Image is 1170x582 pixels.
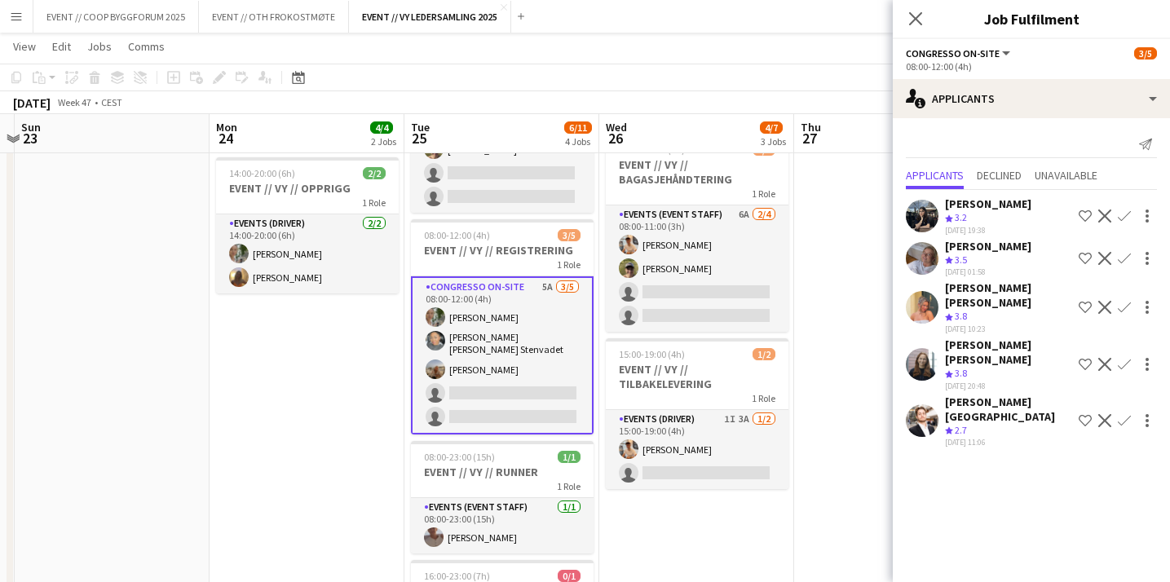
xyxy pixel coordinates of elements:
[801,120,821,134] span: Thu
[565,135,591,148] div: 4 Jobs
[955,424,967,436] span: 2.7
[128,39,165,54] span: Comms
[411,276,594,434] app-card-role: Congresso On-site5A3/508:00-12:00 (4h)[PERSON_NAME][PERSON_NAME] [PERSON_NAME] Stenvadet[PERSON_N...
[945,267,1031,277] div: [DATE] 01:58
[214,129,237,148] span: 24
[945,395,1072,424] div: [PERSON_NAME][GEOGRAPHIC_DATA]
[606,120,627,134] span: Wed
[945,280,1072,310] div: [PERSON_NAME] [PERSON_NAME]
[199,1,349,33] button: EVENT // OTH FROKOSTMØTE
[424,570,490,582] span: 16:00-23:00 (7h)
[760,121,783,134] span: 4/7
[753,348,775,360] span: 1/2
[955,254,967,266] span: 3.5
[370,121,393,134] span: 4/4
[411,243,594,258] h3: EVENT // VY // REGISTRERING
[1035,170,1097,181] span: Unavailable
[21,120,41,134] span: Sun
[606,157,788,187] h3: EVENT // VY // BAGASJEHÅNDTERING
[349,1,511,33] button: EVENT // VY LEDERSAMLING 2025
[46,36,77,57] a: Edit
[411,219,594,434] app-job-card: 08:00-12:00 (4h)3/5EVENT // VY // REGISTRERING1 RoleCongresso On-site5A3/508:00-12:00 (4h)[PERSON...
[557,258,581,271] span: 1 Role
[371,135,396,148] div: 2 Jobs
[906,60,1157,73] div: 08:00-12:00 (4h)
[945,225,1031,236] div: [DATE] 19:38
[906,47,1013,60] button: Congresso On-site
[798,129,821,148] span: 27
[945,196,1031,211] div: [PERSON_NAME]
[411,120,430,134] span: Tue
[558,229,581,241] span: 3/5
[216,214,399,293] app-card-role: Events (Driver)2/214:00-20:00 (6h)[PERSON_NAME][PERSON_NAME]
[955,310,967,322] span: 3.8
[424,451,495,463] span: 08:00-23:00 (15h)
[606,134,788,332] app-job-card: 08:00-11:00 (3h)2/4EVENT // VY // BAGASJEHÅNDTERING1 RoleEvents (Event Staff)6A2/408:00-11:00 (3h...
[13,39,36,54] span: View
[606,205,788,332] app-card-role: Events (Event Staff)6A2/408:00-11:00 (3h)[PERSON_NAME][PERSON_NAME]
[216,120,237,134] span: Mon
[424,229,490,241] span: 08:00-12:00 (4h)
[229,167,295,179] span: 14:00-20:00 (6h)
[19,129,41,148] span: 23
[411,498,594,553] app-card-role: Events (Event Staff)1/108:00-23:00 (15h)[PERSON_NAME]
[7,36,42,57] a: View
[606,362,788,391] h3: EVENT // VY // TILBAKELEVERING
[1134,47,1157,60] span: 3/5
[893,79,1170,118] div: Applicants
[606,410,788,489] app-card-role: Events (Driver)1I3A1/215:00-19:00 (4h)[PERSON_NAME]
[408,129,430,148] span: 25
[945,381,1072,391] div: [DATE] 20:48
[33,1,199,33] button: EVENT // COOP BYGGFORUM 2025
[752,187,775,200] span: 1 Role
[362,196,386,209] span: 1 Role
[945,437,1072,448] div: [DATE] 11:06
[564,121,592,134] span: 6/11
[752,392,775,404] span: 1 Role
[606,338,788,489] app-job-card: 15:00-19:00 (4h)1/2EVENT // VY // TILBAKELEVERING1 RoleEvents (Driver)1I3A1/215:00-19:00 (4h)[PER...
[411,465,594,479] h3: EVENT // VY // RUNNER
[955,367,967,379] span: 3.8
[216,181,399,196] h3: EVENT // VY // OPPRIGG
[603,129,627,148] span: 26
[81,36,118,57] a: Jobs
[411,441,594,553] app-job-card: 08:00-23:00 (15h)1/1EVENT // VY // RUNNER1 RoleEvents (Event Staff)1/108:00-23:00 (15h)[PERSON_NAME]
[906,47,1000,60] span: Congresso On-site
[945,239,1031,254] div: [PERSON_NAME]
[363,167,386,179] span: 2/2
[558,451,581,463] span: 1/1
[893,8,1170,29] h3: Job Fulfilment
[101,96,122,108] div: CEST
[945,337,1072,367] div: [PERSON_NAME] [PERSON_NAME]
[13,95,51,111] div: [DATE]
[906,170,964,181] span: Applicants
[558,570,581,582] span: 0/1
[54,96,95,108] span: Week 47
[955,211,967,223] span: 3.2
[761,135,786,148] div: 3 Jobs
[619,348,685,360] span: 15:00-19:00 (4h)
[945,324,1072,334] div: [DATE] 10:23
[557,480,581,492] span: 1 Role
[87,39,112,54] span: Jobs
[52,39,71,54] span: Edit
[216,157,399,293] app-job-card: 14:00-20:00 (6h)2/2EVENT // VY // OPPRIGG1 RoleEvents (Driver)2/214:00-20:00 (6h)[PERSON_NAME][PE...
[121,36,171,57] a: Comms
[977,170,1022,181] span: Declined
